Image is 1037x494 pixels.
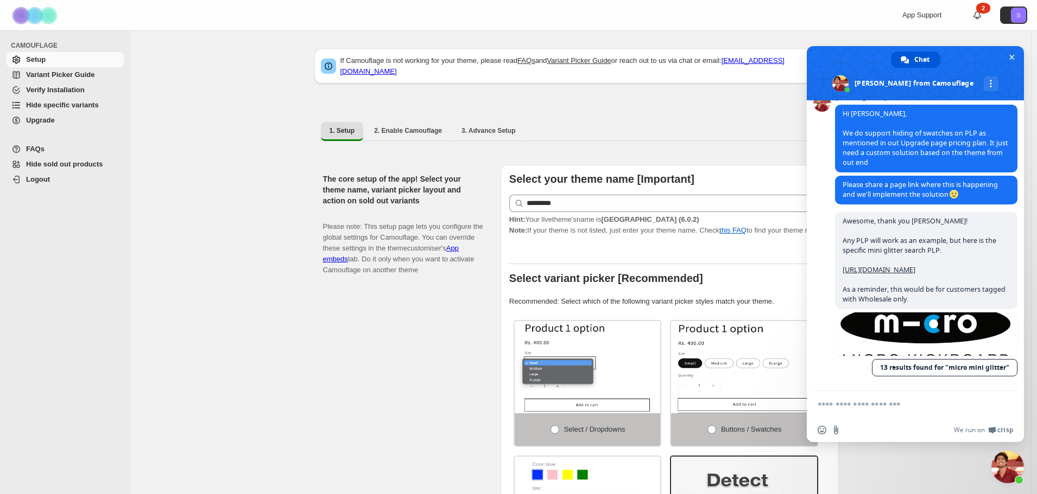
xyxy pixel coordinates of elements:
[843,180,998,199] span: Please share a page link where this is happening and we'll implement the solution
[26,101,99,109] span: Hide specific variants
[509,173,694,185] b: Select your theme name [Important]
[509,296,830,307] p: Recommended: Select which of the following variant picker styles match your theme.
[515,321,661,413] img: Select / Dropdowns
[1000,7,1027,24] button: Avatar with initials S
[671,321,817,413] img: Buttons / Swatches
[7,82,124,98] a: Verify Installation
[26,70,94,79] span: Variant Picker Guide
[997,426,1013,434] span: Crisp
[818,426,826,434] span: Insert an emoji
[509,272,703,284] b: Select variant picker [Recommended]
[7,67,124,82] a: Variant Picker Guide
[954,426,985,434] span: We run on
[340,55,832,77] p: If Camouflage is not working for your theme, please read and or reach out to us via chat or email:
[891,52,940,68] div: Chat
[11,41,125,50] span: CAMOUFLAGE
[564,425,625,433] span: Select / Dropdowns
[323,174,483,206] h2: The core setup of the app! Select your theme name, variant picker layout and action on sold out v...
[26,86,85,94] span: Verify Installation
[972,10,983,21] a: 2
[26,55,46,63] span: Setup
[872,359,1017,376] a: 13 results found for "micro mini glitter"
[914,52,929,68] span: Chat
[26,116,55,124] span: Upgrade
[323,210,483,275] p: Please note: This setup page lets you configure the global settings for Camouflage. You can overr...
[843,265,915,274] a: [URL][DOMAIN_NAME]
[7,113,124,128] a: Upgrade
[1016,12,1020,18] text: S
[1011,8,1026,23] span: Avatar with initials S
[954,426,1013,434] a: We run onCrisp
[843,109,1008,167] span: Hi [PERSON_NAME], We do support hiding of swatches on PLP as mentioned in out Upgrade page pricin...
[509,226,527,234] strong: Note:
[721,425,781,433] span: Buttons / Swatches
[547,56,611,65] a: Variant Picker Guide
[374,126,442,135] span: 2. Enable Camouflage
[509,215,699,223] span: Your live theme's name is
[7,52,124,67] a: Setup
[26,175,50,183] span: Logout
[1006,52,1017,63] span: Close chat
[843,216,1006,304] span: Awesome, thank you [PERSON_NAME]! Any PLP will work as an example, but here is the specific mini ...
[26,145,45,153] span: FAQs
[509,215,526,223] strong: Hint:
[9,1,63,30] img: Camouflage
[7,142,124,157] a: FAQs
[976,3,990,14] div: 2
[26,160,103,168] span: Hide sold out products
[984,76,998,91] div: More channels
[601,215,699,223] strong: [GEOGRAPHIC_DATA] (6.0.2)
[719,226,747,234] a: this FAQ
[832,426,840,434] span: Send a file
[991,451,1024,483] div: Close chat
[7,98,124,113] a: Hide specific variants
[330,126,355,135] span: 1. Setup
[818,400,989,410] textarea: Compose your message...
[517,56,535,65] a: FAQs
[902,11,941,19] span: App Support
[7,157,124,172] a: Hide sold out products
[509,214,830,236] p: If your theme is not listed, just enter your theme name. Check to find your theme name.
[7,172,124,187] a: Logout
[461,126,516,135] span: 3. Advance Setup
